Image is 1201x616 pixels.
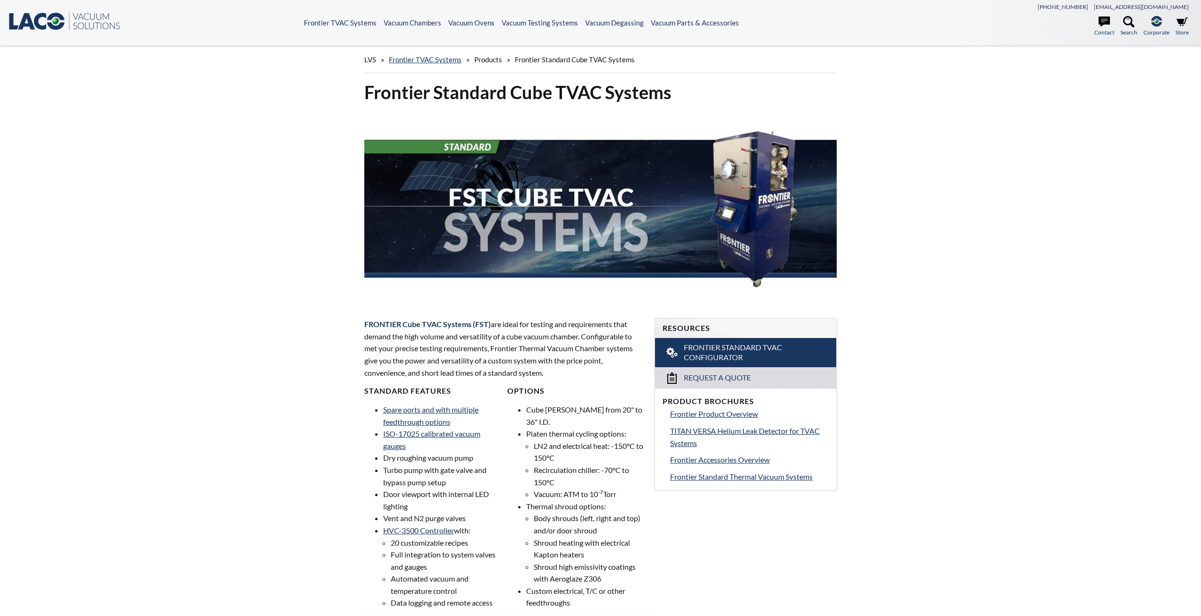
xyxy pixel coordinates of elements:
a: Search [1120,16,1137,37]
a: Store [1176,16,1189,37]
span: Frontier Standard Cube TVAC Systems [515,55,635,64]
a: Frontier Accessories Overview [670,454,829,466]
a: ISO-17025 calibrated vacuum gauges [383,429,480,450]
li: Turbo pump with gate valve and bypass pump setup [383,464,500,488]
li: Door viewport with internal LED lighting [383,488,500,512]
h1: Frontier Standard Cube TVAC Systems [364,81,837,104]
li: Full integration to system valves and gauges [391,548,500,573]
li: Cube [PERSON_NAME] from 20" to 36" I.D. [526,404,643,428]
h4: Standard Features [364,386,500,396]
span: FRONTIER Cube TVAC Systems (FST) [364,320,491,329]
a: Frontier Standard TVAC Configurator [655,338,836,367]
span: TITAN VERSA Helium Leak Detector for TVAC Systems [670,426,820,447]
a: Vacuum Ovens [448,18,495,27]
a: Request a Quote [655,367,836,388]
li: Shroud heating with electrical Kapton heaters [534,537,643,561]
div: » » » [364,46,837,73]
a: Vacuum Testing Systems [502,18,578,27]
a: Frontier TVAC Systems [389,55,462,64]
a: Vacuum Chambers [384,18,441,27]
li: LN2 and electrical heat: -150°C to 150°C [534,440,643,464]
a: [EMAIL_ADDRESS][DOMAIN_NAME] [1094,3,1189,10]
span: Corporate [1143,28,1169,37]
li: Data logging and remote access [391,597,500,609]
p: are ideal for testing and requirements that demand the high volume and versatility of a cube vacu... [364,318,643,379]
span: Request a Quote [684,373,751,383]
a: Spare ports and with multiple feedthrough options [383,405,479,426]
li: Recirculation chiller: -70°C to 150°C [534,464,643,488]
h4: Resources [663,323,829,333]
a: HVC-3500 Controller [383,526,454,535]
a: [PHONE_NUMBER] [1038,3,1088,10]
li: Dry roughing vacuum pump [383,452,500,464]
li: Body shrouds (left, right and top) and/or door shroud [534,512,643,536]
li: Shroud high emissivity coatings with Aeroglaze Z306 [534,561,643,585]
span: Frontier Product Overview [670,409,758,418]
a: Vacuum Parts & Accessories [651,18,739,27]
h4: Options [507,386,643,396]
li: 20 customizable recipes [391,537,500,549]
h4: Product Brochures [663,397,829,406]
a: Vacuum Degassing [585,18,644,27]
img: FST Cube TVAC Systems header [364,111,837,301]
a: Contact [1094,16,1114,37]
li: Automated vacuum and temperature control [391,573,500,597]
li: Vent and N2 purge valves [383,512,500,524]
li: Custom electrical, T/C or other feedthroughs [526,585,643,609]
span: LVS [364,55,376,64]
span: Products [474,55,502,64]
sup: -7 [598,489,603,496]
li: with: [383,524,500,609]
span: Frontier Standard Thermal Vacuum Systems [670,472,813,481]
a: Frontier Standard Thermal Vacuum Systems [670,471,829,483]
span: Frontier Accessories Overview [670,455,770,464]
a: Frontier Product Overview [670,408,829,420]
li: Vacuum: ATM to 10 Torr [534,488,643,500]
a: Frontier TVAC Systems [304,18,377,27]
li: Platen thermal cycling options: [526,428,643,500]
li: Thermal shroud options: [526,500,643,585]
span: Frontier Standard TVAC Configurator [684,343,811,363]
a: TITAN VERSA Helium Leak Detector for TVAC Systems [670,425,829,449]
